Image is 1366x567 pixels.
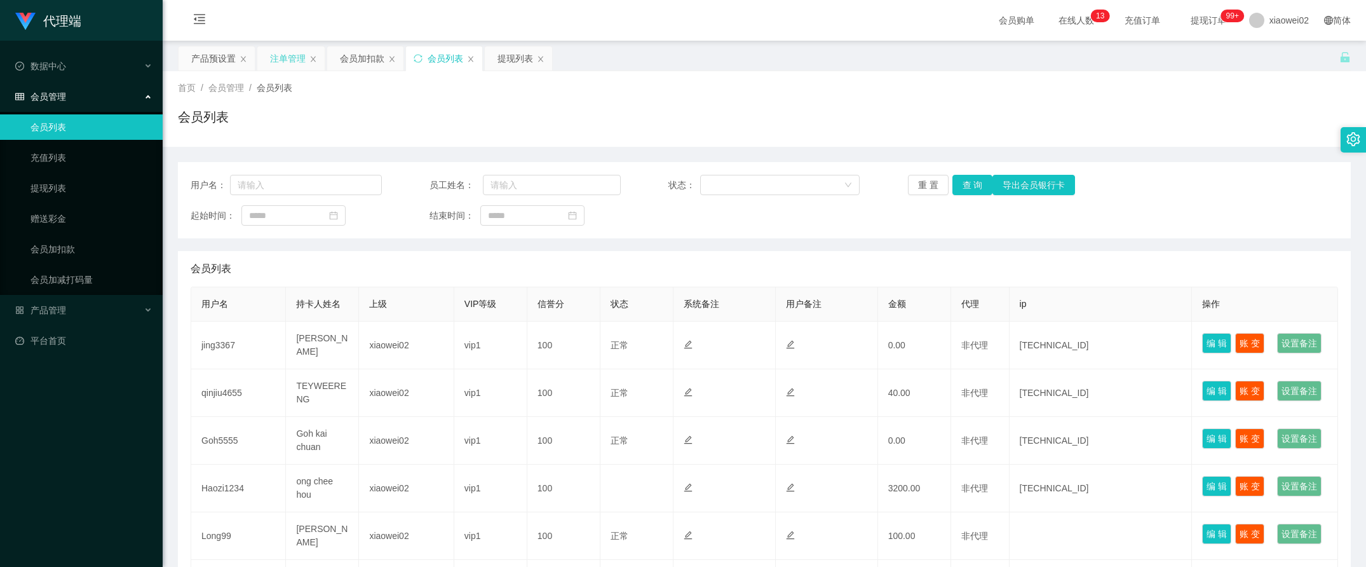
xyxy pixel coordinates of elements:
span: 正常 [611,388,628,398]
td: 0.00 [878,417,951,465]
a: 代理端 [15,15,81,25]
button: 设置备注 [1277,333,1322,353]
div: 提现列表 [497,46,533,71]
button: 设置备注 [1277,476,1322,496]
td: [TECHNICAL_ID] [1010,417,1192,465]
i: 图标: global [1324,16,1333,25]
td: ong chee hou [286,465,359,512]
td: 3200.00 [878,465,951,512]
td: 0.00 [878,322,951,369]
div: 产品预设置 [191,46,236,71]
span: 员工姓名： [429,179,483,192]
i: 图标: edit [684,435,693,444]
span: 非代理 [961,531,988,541]
span: 产品管理 [15,305,66,315]
button: 账 变 [1235,476,1264,496]
td: [TECHNICAL_ID] [1010,322,1192,369]
td: 100 [527,512,600,560]
td: 100 [527,322,600,369]
td: 100 [527,417,600,465]
button: 查 询 [952,175,993,195]
i: 图标: edit [684,531,693,540]
i: 图标: menu-fold [178,1,221,41]
h1: 会员列表 [178,107,229,126]
span: 结束时间： [429,209,480,222]
i: 图标: down [844,181,852,190]
i: 图标: table [15,92,24,101]
i: 图标: unlock [1339,51,1351,63]
a: 图标: dashboard平台首页 [15,328,152,353]
i: 图标: appstore-o [15,306,24,315]
td: vip1 [454,322,527,369]
td: [TECHNICAL_ID] [1010,369,1192,417]
span: VIP等级 [464,299,497,309]
i: 图标: edit [786,388,795,397]
span: 正常 [611,531,628,541]
td: 40.00 [878,369,951,417]
button: 账 变 [1235,428,1264,449]
td: vip1 [454,369,527,417]
td: xiaowei02 [359,417,454,465]
span: 在线人数 [1052,16,1100,25]
td: [PERSON_NAME] [286,322,359,369]
sup: 1208 [1221,10,1244,22]
span: 代理 [961,299,979,309]
i: 图标: close [309,55,317,63]
td: xiaowei02 [359,465,454,512]
span: 会员列表 [191,261,231,277]
div: 注单管理 [270,46,306,71]
div: 会员加扣款 [340,46,384,71]
i: 图标: edit [684,340,693,349]
i: 图标: edit [684,483,693,492]
span: 数据中心 [15,61,66,71]
i: 图标: close [537,55,544,63]
button: 重 置 [908,175,949,195]
span: 信誉分 [538,299,564,309]
span: 用户名： [191,179,230,192]
td: Goh5555 [191,417,286,465]
button: 编 辑 [1202,476,1231,496]
i: 图标: edit [786,340,795,349]
button: 编 辑 [1202,428,1231,449]
span: / [201,83,203,93]
i: 图标: edit [786,483,795,492]
sup: 13 [1091,10,1109,22]
i: 图标: close [240,55,247,63]
input: 请输入 [483,175,621,195]
input: 请输入 [230,175,382,195]
span: 首页 [178,83,196,93]
span: ip [1020,299,1027,309]
td: 100 [527,369,600,417]
button: 账 变 [1235,524,1264,544]
span: 系统备注 [684,299,719,309]
td: TEYWEERENG [286,369,359,417]
button: 账 变 [1235,381,1264,401]
button: 编 辑 [1202,333,1231,353]
p: 1 [1096,10,1100,22]
i: 图标: calendar [568,211,577,220]
i: 图标: edit [786,531,795,540]
td: [PERSON_NAME] [286,512,359,560]
span: 提现订单 [1184,16,1233,25]
span: 状态： [668,179,700,192]
span: 操作 [1202,299,1220,309]
button: 设置备注 [1277,428,1322,449]
td: Goh kai chuan [286,417,359,465]
span: 金额 [888,299,906,309]
i: 图标: edit [684,388,693,397]
p: 3 [1100,10,1105,22]
h1: 代理端 [43,1,81,41]
button: 编 辑 [1202,524,1231,544]
td: Haozi1234 [191,465,286,512]
button: 编 辑 [1202,381,1231,401]
a: 会员加减打码量 [30,267,152,292]
span: 会员列表 [257,83,292,93]
i: 图标: sync [414,54,423,63]
span: 持卡人姓名 [296,299,341,309]
span: 上级 [369,299,387,309]
td: qinjiu4655 [191,369,286,417]
td: vip1 [454,417,527,465]
span: 会员管理 [208,83,244,93]
span: 会员管理 [15,92,66,102]
a: 赠送彩金 [30,206,152,231]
